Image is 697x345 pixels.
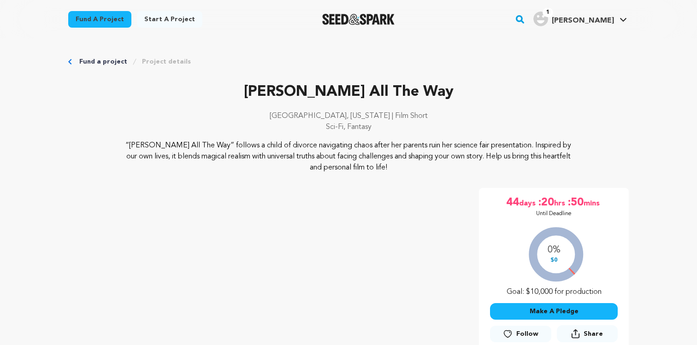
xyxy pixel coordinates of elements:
[532,10,629,26] a: Hunaina H.'s Profile
[536,210,572,217] p: Until Deadline
[519,195,538,210] span: days
[490,326,551,342] button: Follow
[533,12,614,26] div: Hunaina H.'s Profile
[543,8,553,17] span: 1
[68,81,629,103] p: [PERSON_NAME] All The Way
[533,12,548,26] img: user.png
[79,57,127,66] a: Fund a project
[68,122,629,133] p: Sci-Fi, Fantasy
[322,14,395,25] img: Seed&Spark Logo Dark Mode
[584,329,603,339] span: Share
[68,111,629,122] p: [GEOGRAPHIC_DATA], [US_STATE] | Film Short
[68,57,629,66] div: Breadcrumb
[584,195,602,210] span: mins
[532,10,629,29] span: Hunaina H.'s Profile
[124,140,573,173] p: “[PERSON_NAME] All The Way” follows a child of divorce navigating chaos after her parents ruin he...
[538,195,554,210] span: :20
[506,195,519,210] span: 44
[552,17,614,24] span: [PERSON_NAME]
[567,195,584,210] span: :50
[322,14,395,25] a: Seed&Spark Homepage
[557,325,618,342] button: Share
[142,57,191,66] a: Project details
[137,11,202,28] a: Start a project
[490,303,618,320] button: Make A Pledge
[68,11,131,28] a: Fund a project
[516,329,538,339] span: Follow
[554,195,567,210] span: hrs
